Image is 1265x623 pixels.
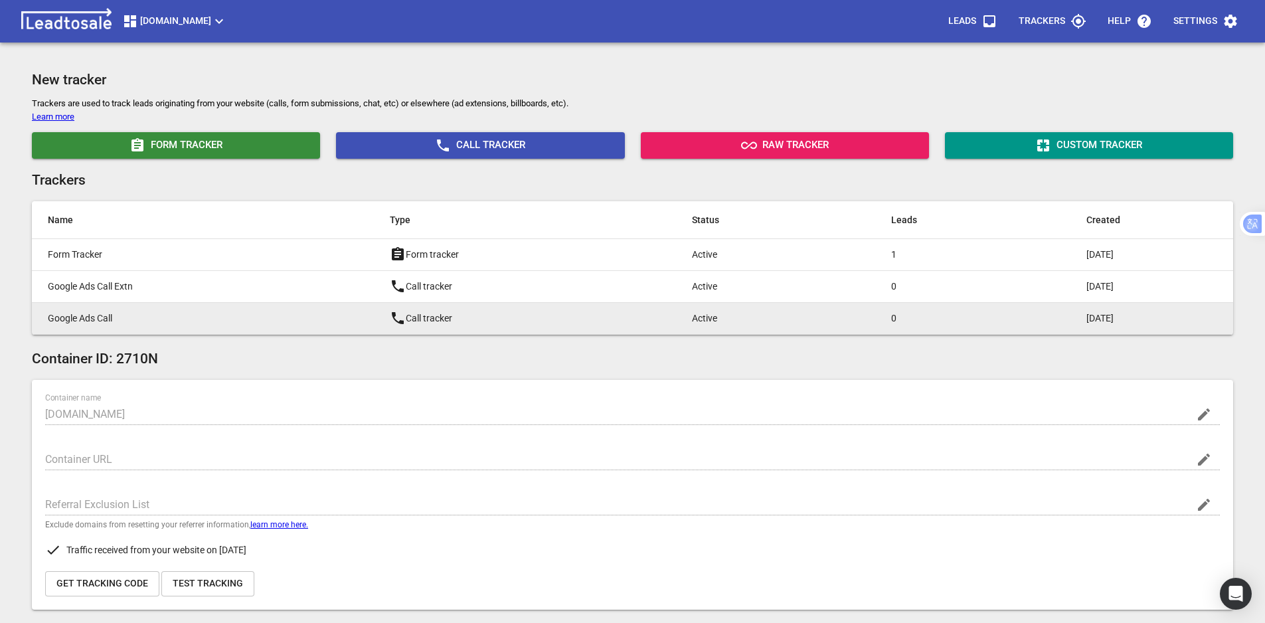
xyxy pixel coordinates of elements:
[250,520,308,529] a: learn more here.
[56,577,148,590] span: Get Tracking Code
[48,248,337,262] p: Form Tracker
[32,97,1233,124] p: Trackers are used to track leads originating from your website (calls, form submissions, chat, et...
[1086,311,1217,325] p: [DATE]
[32,112,74,122] a: Learn more
[37,137,315,153] span: Form Tracker
[948,15,976,28] p: Leads
[16,8,117,35] img: logo
[1086,212,1217,228] aside: Created
[390,278,639,294] p: Call tracker
[173,577,243,590] span: Test Tracking
[891,212,1033,228] aside: Leads
[45,521,1220,529] p: Exclude domains from resetting your referrer information,
[161,571,254,596] button: Test Tracking
[336,132,624,159] button: Call Tracker
[891,311,1033,325] p: 0
[32,172,1233,189] h2: Trackers
[641,132,929,159] button: Raw Tracker
[1019,15,1065,28] p: Trackers
[341,137,619,153] span: Call Tracker
[32,132,320,159] button: Form Tracker
[692,311,837,325] p: Active
[122,13,227,29] span: [DOMAIN_NAME]
[692,248,837,262] p: Active
[891,280,1033,294] p: 0
[950,137,1228,153] span: Custom Tracker
[32,351,1233,367] h2: Container ID: 2710N
[390,212,639,228] aside: Type
[1173,15,1217,28] p: Settings
[390,310,639,326] p: Call tracker
[1108,15,1131,28] p: Help
[48,280,337,294] p: Google Ads Call Extn
[891,248,1033,262] p: 1
[646,137,924,153] span: Raw Tracker
[32,72,1233,88] h2: New tracker
[48,311,337,325] p: Google Ads Call
[45,571,159,596] button: Get Tracking Code
[45,542,1220,558] p: Traffic received from your website on [DATE]
[1086,248,1217,262] p: [DATE]
[1220,578,1252,610] div: Open Intercom Messenger
[945,132,1233,159] button: Custom Tracker
[692,212,837,228] aside: Status
[1086,280,1217,294] p: [DATE]
[48,212,337,228] aside: Name
[117,8,232,35] button: [DOMAIN_NAME]
[45,395,101,402] label: Container name
[390,246,639,262] p: Form tracker
[692,280,837,294] p: Active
